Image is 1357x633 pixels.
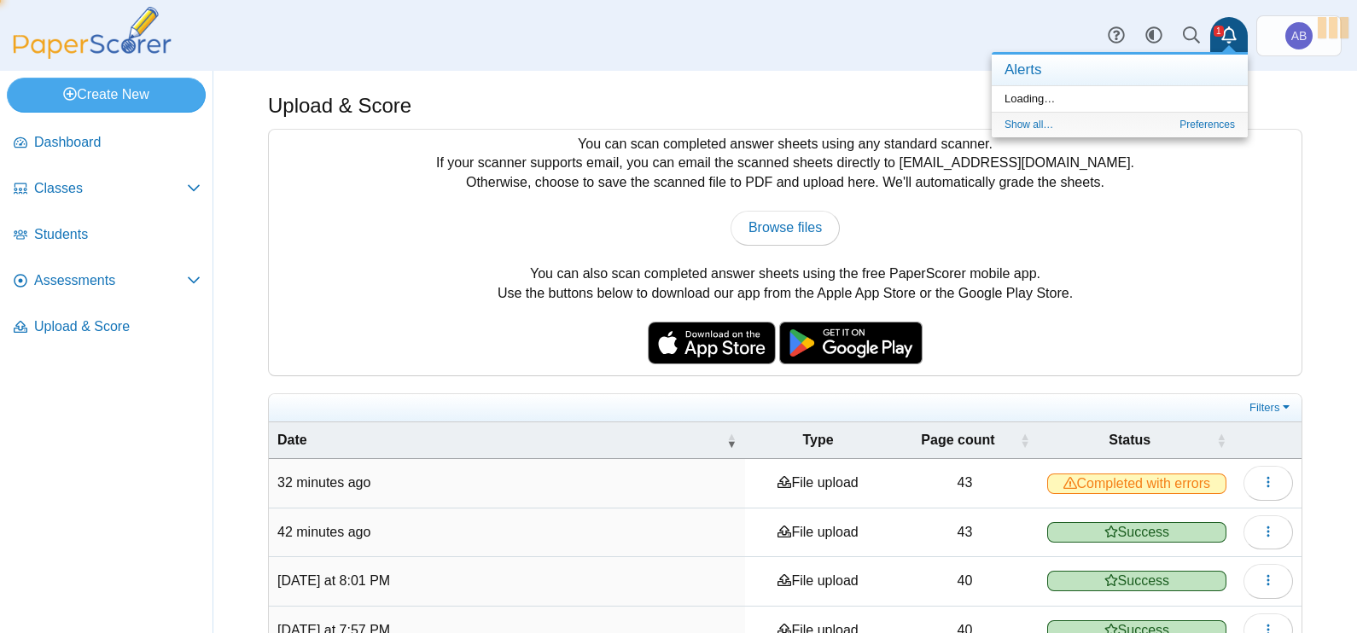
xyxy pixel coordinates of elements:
span: Anton Butenko [1285,22,1313,49]
a: Show all… [1005,119,1053,131]
a: PaperScorer [7,47,178,61]
span: Date : Activate to remove sorting [726,432,737,449]
a: Filters [1245,399,1297,416]
a: Alerts [1210,17,1248,55]
span: Date [277,431,723,450]
h1: Upload & Score [268,91,411,120]
a: Create New [7,78,206,112]
span: Completed with errors [1047,473,1226,494]
span: Dashboard [34,133,201,152]
a: Students [7,215,207,256]
img: google-play-badge.png [779,322,923,364]
img: PaperScorer [7,7,178,59]
span: Success [1047,522,1226,543]
td: File upload [745,508,891,557]
div: You can scan completed answer sheets using any standard scanner. If your scanner supports email, ... [269,130,1302,375]
span: Anton Butenko [1291,30,1307,42]
span: Type [754,431,882,450]
a: Classes [7,169,207,210]
a: Preferences [1179,119,1235,131]
td: 43 [891,459,1038,508]
span: Assessments [34,271,187,290]
time: Oct 15, 2025 at 3:38 PM [277,525,370,539]
span: Classes [34,179,187,198]
span: Browse files [748,220,822,235]
td: File upload [745,459,891,508]
td: File upload [745,557,891,606]
h3: Alerts [992,55,1248,86]
span: Upload & Score [34,317,201,336]
a: Dashboard [7,123,207,164]
img: apple-store-badge.svg [648,322,776,364]
div: Loading… [992,86,1248,112]
a: Browse files [731,211,840,245]
td: 43 [891,508,1038,557]
span: Success [1047,571,1226,591]
a: Upload & Score [7,307,207,348]
span: Page count : Activate to sort [1020,432,1030,449]
time: Oct 13, 2025 at 8:01 PM [277,573,390,588]
td: 40 [891,557,1038,606]
a: Anton Butenko [1256,15,1342,56]
time: Oct 15, 2025 at 3:48 PM [277,475,370,490]
span: Status : Activate to sort [1216,432,1226,449]
a: Assessments [7,261,207,302]
span: Students [34,225,201,244]
span: Status [1047,431,1213,450]
span: Page count [900,431,1016,450]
